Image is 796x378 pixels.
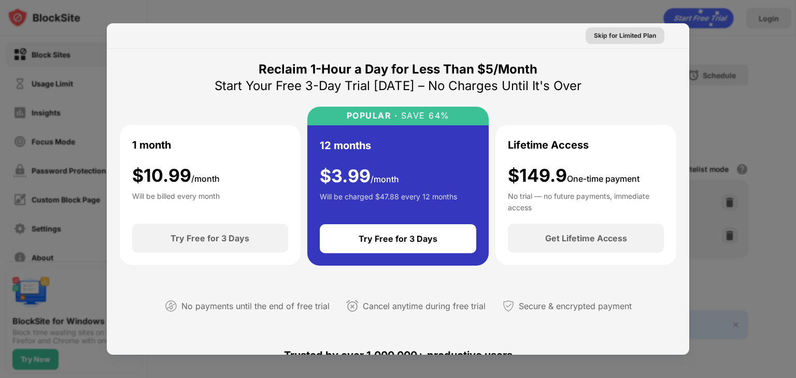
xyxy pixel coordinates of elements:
[170,233,249,243] div: Try Free for 3 Days
[502,300,515,312] img: secured-payment
[508,191,664,211] div: No trial — no future payments, immediate access
[508,137,589,153] div: Lifetime Access
[371,174,399,184] span: /month
[363,299,486,314] div: Cancel anytime during free trial
[320,166,399,187] div: $ 3.99
[320,191,457,212] div: Will be charged $47.88 every 12 months
[191,173,220,184] span: /month
[181,299,330,314] div: No payments until the end of free trial
[545,233,627,243] div: Get Lifetime Access
[165,300,177,312] img: not-paying
[594,31,656,41] div: Skip for Limited Plan
[132,191,220,211] div: Will be billed every month
[397,111,450,121] div: SAVE 64%
[259,61,537,78] div: Reclaim 1-Hour a Day for Less Than $5/Month
[347,111,398,121] div: POPULAR ·
[320,138,371,153] div: 12 months
[567,173,639,184] span: One-time payment
[508,165,639,186] div: $149.9
[359,234,437,244] div: Try Free for 3 Days
[132,137,171,153] div: 1 month
[215,78,581,94] div: Start Your Free 3-Day Trial [DATE] – No Charges Until It's Over
[132,165,220,186] div: $ 10.99
[346,300,359,312] img: cancel-anytime
[519,299,632,314] div: Secure & encrypted payment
